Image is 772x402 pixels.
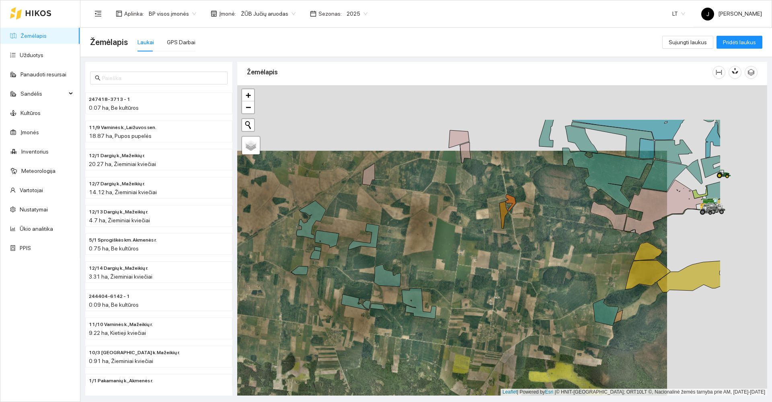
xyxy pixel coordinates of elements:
span: LT [672,8,685,20]
span: 1/1 Pakamanių k., Akmenės r. [89,377,153,385]
span: 0.07 ha, Be kultūros [89,105,139,111]
span: 247418-3713 - 1 [89,96,130,103]
a: Vartotojai [20,187,43,193]
span: Žemėlapis [90,36,128,49]
span: 12/13 Dargių k., Mažeikių r. [89,208,148,216]
span: 4.7 ha, Žieminiai kviečiai [89,217,150,224]
span: 11/10 Varninės k., Mažeikių r. [89,321,153,328]
a: Panaudoti resursai [21,71,66,78]
a: Inventorius [21,148,49,155]
div: Laukai [138,38,154,47]
button: column-width [712,66,725,79]
span: 11/9 Varninės k., Laižuvos sen. [89,124,156,131]
span: 18.87 ha, Pupos pupelės [89,133,152,139]
span: menu-fold [94,10,102,17]
a: Žemėlapis [21,33,47,39]
span: + [246,90,251,100]
span: 10/3 Kalniškių k. Mažeikių r. [89,349,180,357]
span: search [95,75,101,81]
a: Įmonės [21,129,39,135]
a: Layers [242,137,260,154]
a: Zoom out [242,101,254,113]
button: Pridėti laukus [717,36,762,49]
span: 5/1 Sprogiškės km. Akmenės r. [89,236,157,244]
span: 9.22 ha, Kietieji kviečiai [89,330,146,336]
span: 0.75 ha, Be kultūros [89,245,139,252]
span: Įmonė : [219,9,236,18]
input: Paieška [102,74,223,82]
a: Nustatymai [20,206,48,213]
span: Pridėti laukus [723,38,756,47]
button: menu-fold [90,6,106,22]
span: Sezonas : [318,9,342,18]
span: column-width [713,69,725,76]
a: Meteorologija [21,168,55,174]
span: BP visos įmonės [149,8,196,20]
button: Sujungti laukus [662,36,713,49]
span: Sandėlis [21,86,66,102]
span: 0.91 ha, Žieminiai kviečiai [89,358,153,364]
a: Pridėti laukus [717,39,762,45]
a: Zoom in [242,89,254,101]
div: Žemėlapis [247,61,712,84]
a: Užduotys [20,52,43,58]
span: Sujungti laukus [669,38,707,47]
span: − [246,102,251,112]
span: 14.12 ha, Žieminiai kviečiai [89,189,157,195]
span: | [555,389,556,395]
span: 244404-6142 - 1 [89,293,130,300]
div: GPS Darbai [167,38,195,47]
span: 12/1 Dargių k., Mažeikių r. [89,152,145,160]
a: Kultūros [21,110,41,116]
span: 20.27 ha, Žieminiai kviečiai [89,161,156,167]
a: Sujungti laukus [662,39,713,45]
div: | Powered by © HNIT-[GEOGRAPHIC_DATA]; ORT10LT ©, Nacionalinė žemės tarnyba prie AM, [DATE]-[DATE] [501,389,767,396]
a: Leaflet [503,389,517,395]
span: J [706,8,709,21]
span: 3.31 ha, Žieminiai kviečiai [89,273,152,280]
a: Esri [545,389,554,395]
span: 12/14 Dargių k., Mažeikių r. [89,265,148,272]
span: 2025 [347,8,368,20]
span: 12/7 Dargių k., Mažeikių r. [89,180,145,188]
span: 0.09 ha, Be kultūros [89,301,139,308]
button: Initiate a new search [242,119,254,131]
span: Aplinka : [124,9,144,18]
span: shop [211,10,217,17]
a: Ūkio analitika [20,226,53,232]
span: calendar [310,10,316,17]
a: PPIS [20,245,31,251]
span: ŽŪB Jučių aruodas [241,8,296,20]
span: layout [116,10,122,17]
span: [PERSON_NAME] [701,10,762,17]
